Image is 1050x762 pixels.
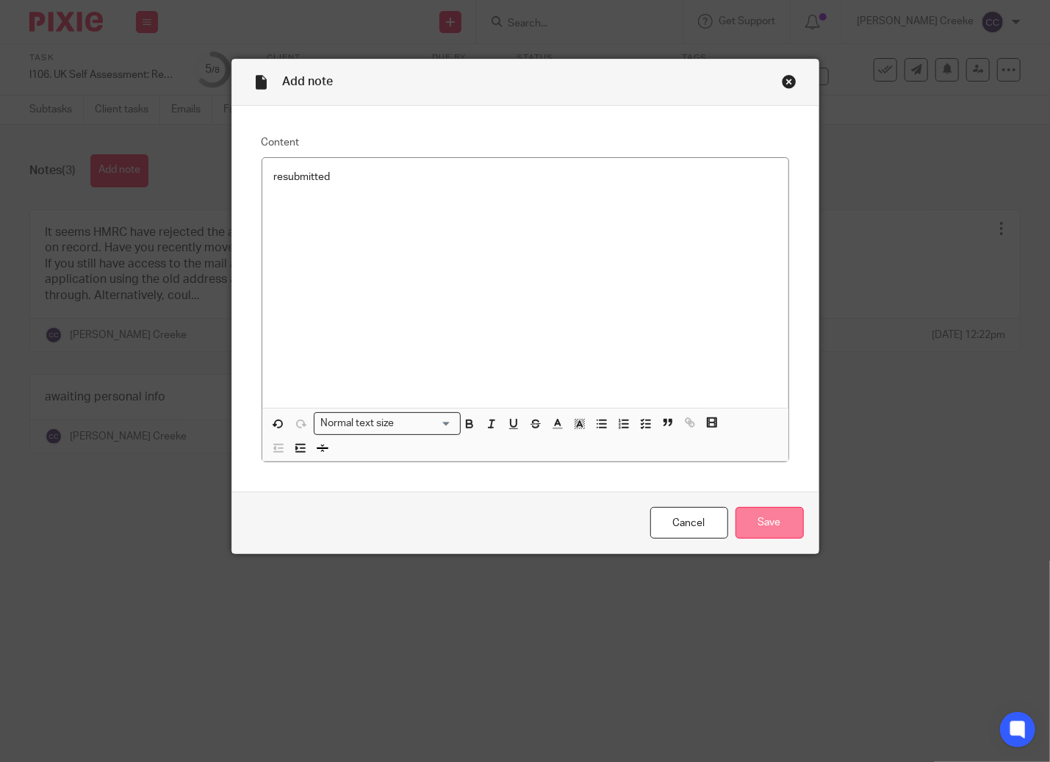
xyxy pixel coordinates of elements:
p: resubmitted [274,170,777,184]
span: Normal text size [317,416,398,431]
span: Add note [283,76,334,87]
div: Close this dialog window [782,74,797,89]
label: Content [262,135,789,150]
input: Save [736,507,804,539]
input: Search for option [398,416,451,431]
div: Search for option [314,412,461,435]
a: Cancel [650,507,728,539]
